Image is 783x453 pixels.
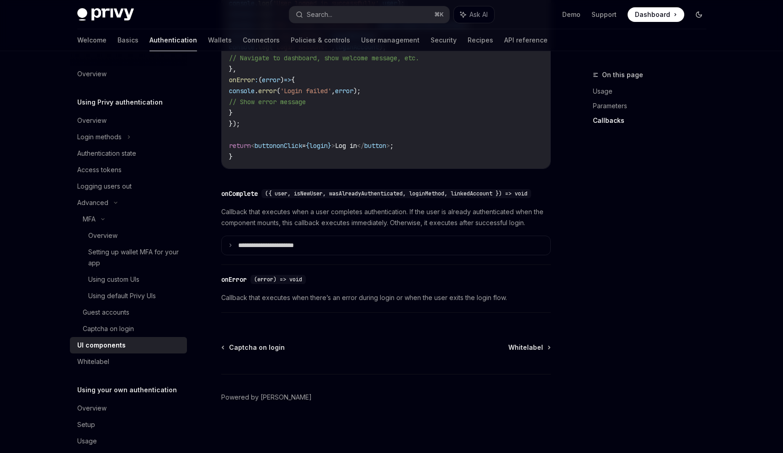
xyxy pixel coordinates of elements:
[254,276,302,283] span: (error) => void
[70,353,187,370] a: Whitelabel
[280,76,284,84] span: )
[229,142,251,150] span: return
[255,87,258,95] span: .
[70,416,187,433] a: Setup
[335,142,357,150] span: Log in
[229,343,285,352] span: Captcha on login
[229,153,233,161] span: }
[70,162,187,178] a: Access tokens
[70,244,187,271] a: Setting up wallet MFA for your app
[221,393,312,402] a: Powered by [PERSON_NAME]
[77,132,122,142] div: Login methods
[77,385,177,395] h5: Using your own authentication
[208,29,232,51] a: Wallets
[434,11,444,18] span: ⌘ K
[229,120,240,128] span: });
[468,29,493,51] a: Recipes
[454,6,494,23] button: Ask AI
[291,29,350,51] a: Policies & controls
[353,87,361,95] span: );
[77,68,107,79] div: Overview
[70,337,187,353] a: UI components
[591,10,617,19] a: Support
[255,142,277,150] span: button
[88,290,156,301] div: Using default Privy UIs
[222,343,285,352] a: Captcha on login
[335,87,353,95] span: error
[77,148,136,159] div: Authentication state
[307,9,332,20] div: Search...
[229,54,419,62] span: // Navigate to dashboard, show welcome message, etc.
[70,288,187,304] a: Using default Privy UIs
[302,142,306,150] span: =
[602,69,643,80] span: On this page
[229,65,236,73] span: },
[70,400,187,416] a: Overview
[70,66,187,82] a: Overview
[88,230,117,241] div: Overview
[70,145,187,162] a: Authentication state
[70,178,187,195] a: Logging users out
[77,8,134,21] img: dark logo
[83,214,96,225] div: MFA
[328,142,331,150] span: }
[508,343,543,352] span: Whitelabel
[77,356,109,367] div: Whitelabel
[88,247,181,269] div: Setting up wallet MFA for your app
[277,87,280,95] span: (
[390,142,394,150] span: ;
[504,29,548,51] a: API reference
[593,99,714,113] a: Parameters
[306,142,309,150] span: {
[229,87,255,95] span: console
[265,190,527,197] span: ({ user, isNewUser, wasAlreadyAuthenticated, loginMethod, linkedAccount }) => void
[628,7,684,22] a: Dashboard
[77,403,107,414] div: Overview
[431,29,457,51] a: Security
[77,181,132,192] div: Logging users out
[562,10,581,19] a: Demo
[83,307,129,318] div: Guest accounts
[70,321,187,337] a: Captcha on login
[357,142,364,150] span: </
[70,271,187,288] a: Using custom UIs
[77,436,97,447] div: Usage
[243,29,280,51] a: Connectors
[284,76,291,84] span: =>
[77,29,107,51] a: Welcome
[692,7,706,22] button: Toggle dark mode
[251,142,255,150] span: <
[508,343,550,352] a: Whitelabel
[77,97,163,108] h5: Using Privy authentication
[221,292,551,303] span: Callback that executes when there’s an error during login or when the user exits the login flow.
[469,10,488,19] span: Ask AI
[309,142,328,150] span: login
[255,76,258,84] span: :
[77,197,108,208] div: Advanced
[88,274,139,285] div: Using custom UIs
[77,340,126,351] div: UI components
[262,76,280,84] span: error
[70,112,187,129] a: Overview
[70,227,187,244] a: Overview
[331,87,335,95] span: ,
[70,304,187,321] a: Guest accounts
[593,84,714,99] a: Usage
[229,76,255,84] span: onError
[386,142,390,150] span: >
[593,113,714,128] a: Callbacks
[70,433,187,449] a: Usage
[229,98,306,106] span: // Show error message
[277,142,302,150] span: onClick
[258,87,277,95] span: error
[361,29,420,51] a: User management
[635,10,670,19] span: Dashboard
[280,87,331,95] span: 'Login failed'
[149,29,197,51] a: Authentication
[258,76,262,84] span: (
[291,76,295,84] span: {
[289,6,449,23] button: Search...⌘K
[221,206,551,228] span: Callback that executes when a user completes authentication. If the user is already authenticated...
[77,164,122,175] div: Access tokens
[331,142,335,150] span: >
